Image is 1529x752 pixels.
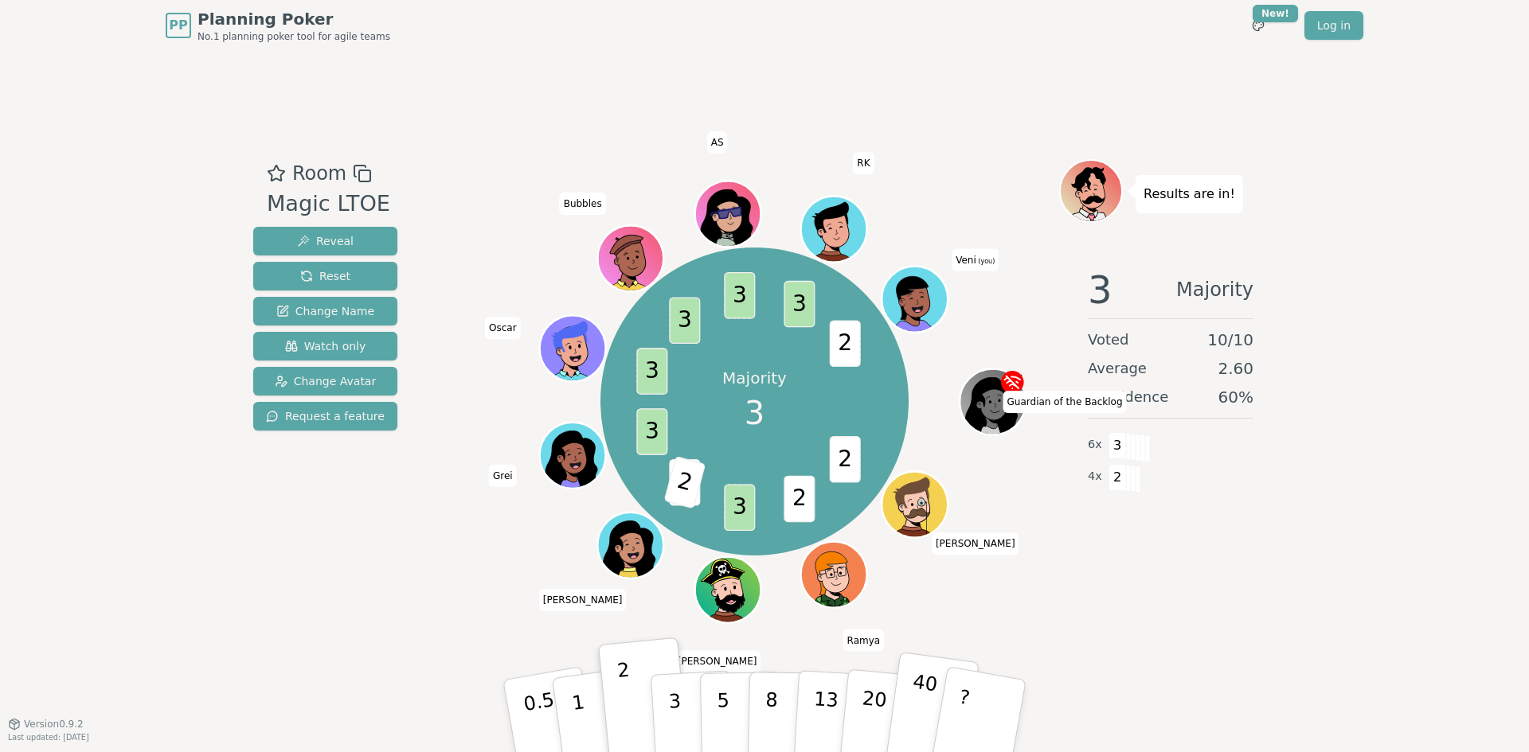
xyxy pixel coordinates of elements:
[1144,183,1235,205] p: Results are in!
[166,8,390,43] a: PPPlanning PokerNo.1 planning poker tool for agile teams
[1218,357,1253,380] span: 2.60
[1218,386,1253,408] span: 60 %
[829,436,860,483] span: 2
[267,159,286,188] button: Add as favourite
[1088,357,1147,380] span: Average
[292,159,346,188] span: Room
[663,456,706,509] span: 2
[275,373,377,389] span: Change Avatar
[1088,468,1102,485] span: 4 x
[1088,329,1129,351] span: Voted
[724,272,755,319] span: 3
[843,629,885,651] span: Click to change your name
[1003,391,1127,413] span: Click to change your name
[169,16,187,35] span: PP
[932,532,1019,555] span: Click to change your name
[253,332,397,360] button: Watch only
[707,131,728,153] span: Click to change your name
[539,589,627,611] span: Click to change your name
[266,408,385,424] span: Request a feature
[674,650,761,672] span: Click to change your name
[1253,5,1298,22] div: New!
[276,303,374,319] span: Change Name
[8,718,84,731] button: Version0.9.2
[253,402,397,431] button: Request a feature
[8,733,89,742] span: Last updated: [DATE]
[489,464,517,486] span: Click to change your name
[1088,271,1113,309] span: 3
[636,348,667,395] span: 3
[253,297,397,325] button: Change Name
[253,262,397,290] button: Reset
[883,268,945,330] button: Click to change your avatar
[784,476,815,523] span: 2
[745,389,764,437] span: 3
[267,188,390,220] div: Magic LTOE
[300,268,350,284] span: Reset
[976,257,995,264] span: (you)
[560,192,606,214] span: Click to change your name
[197,30,390,43] span: No.1 planning poker tool for agile teams
[1244,11,1273,40] button: New!
[669,298,700,345] span: 3
[616,659,637,746] p: 2
[853,152,874,174] span: Click to change your name
[724,484,755,531] span: 3
[952,248,999,271] span: Click to change your name
[722,367,787,389] p: Majority
[285,338,366,354] span: Watch only
[485,317,521,339] span: Click to change your name
[829,321,860,368] span: 2
[1088,386,1168,408] span: Confidence
[24,718,84,731] span: Version 0.9.2
[1304,11,1363,40] a: Log in
[1207,329,1253,351] span: 10 / 10
[784,281,815,328] span: 3
[253,227,397,255] button: Reveal
[253,367,397,395] button: Change Avatar
[1088,436,1102,454] span: 6 x
[297,233,354,249] span: Reveal
[1109,432,1127,459] span: 3
[1176,271,1253,309] span: Majority
[1109,464,1127,491] span: 2
[636,408,667,455] span: 3
[197,8,390,30] span: Planning Poker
